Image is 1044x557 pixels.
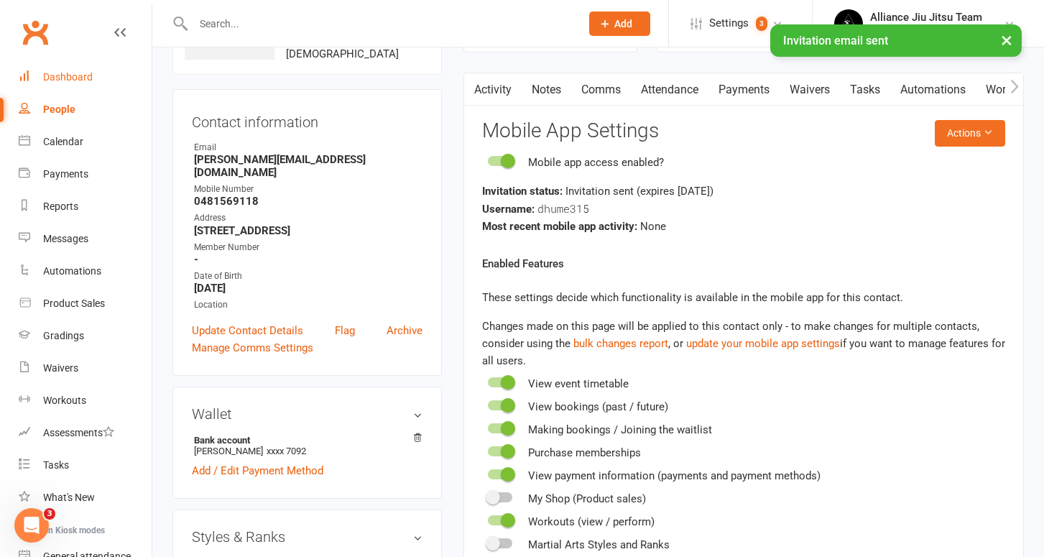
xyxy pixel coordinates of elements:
a: Assessments [19,417,152,449]
a: Payments [19,158,152,190]
strong: Bank account [194,435,415,446]
a: Messages [19,223,152,255]
div: Assessments [43,427,114,438]
a: What's New [19,482,152,514]
input: Search... [189,14,570,34]
span: Martial Arts Styles and Ranks [528,538,670,551]
div: Tasks [43,459,69,471]
img: thumb_image1705117588.png [834,9,863,38]
span: Settings [709,7,749,40]
label: Enabled Features [482,255,564,272]
span: None [640,220,666,233]
a: bulk changes report [573,337,668,350]
div: Dashboard [43,71,93,83]
div: Calendar [43,136,83,147]
span: 3 [756,17,767,31]
a: Calendar [19,126,152,158]
a: Workouts [19,385,152,417]
div: People [43,103,75,115]
strong: Invitation status: [482,185,563,198]
span: View payment information (payments and payment methods) [528,469,821,482]
div: Reports [43,201,78,212]
a: Waivers [19,352,152,385]
div: Payments [43,168,88,180]
div: Workouts [43,395,86,406]
a: update your mobile app settings [686,337,840,350]
span: 3 [44,508,55,520]
div: Invitation sent [482,183,1005,200]
h3: Wallet [192,406,422,422]
strong: [PERSON_NAME][EMAIL_ADDRESS][DOMAIN_NAME] [194,153,422,179]
div: Date of Birth [194,270,422,283]
div: Invitation email sent [770,24,1022,57]
div: Gradings [43,330,84,341]
a: Reports [19,190,152,223]
div: Product Sales [43,298,105,309]
h3: Mobile App Settings [482,120,1005,142]
div: Alliance [GEOGRAPHIC_DATA] [870,24,1004,37]
span: Workouts (view / perform) [528,515,655,528]
a: Waivers [780,73,840,106]
span: Making bookings / Joining the waitlist [528,423,712,436]
div: Messages [43,233,88,244]
a: Clubworx [17,14,53,50]
div: Member Number [194,241,422,254]
a: Flag [335,322,355,339]
strong: - [194,253,422,266]
div: Automations [43,265,101,277]
iframe: Intercom live chat [14,508,49,543]
p: These settings decide which functionality is available in the mobile app for this contact. [482,289,1005,306]
span: View bookings (past / future) [528,400,668,413]
button: Actions [935,120,1005,146]
span: , or [573,337,686,350]
div: Email [194,141,422,155]
span: Add [614,18,632,29]
span: xxxx 7092 [267,446,306,456]
a: Update Contact Details [192,322,303,339]
a: Tasks [19,449,152,482]
span: dhume315 [537,201,589,216]
a: Add / Edit Payment Method [192,462,323,479]
div: Mobile Number [194,183,422,196]
span: (expires [DATE] ) [637,185,713,198]
a: Dashboard [19,61,152,93]
strong: [STREET_ADDRESS] [194,224,422,237]
a: Comms [571,73,631,106]
a: Notes [522,73,571,106]
div: Alliance Jiu Jitsu Team [870,11,1004,24]
a: Attendance [631,73,708,106]
a: Archive [387,322,422,339]
button: × [994,24,1020,55]
a: Automations [890,73,976,106]
a: Gradings [19,320,152,352]
div: Mobile app access enabled? [528,154,664,171]
a: Automations [19,255,152,287]
a: Activity [464,73,522,106]
a: People [19,93,152,126]
button: Add [589,11,650,36]
strong: 0481569118 [194,195,422,208]
a: Manage Comms Settings [192,339,313,356]
div: Changes made on this page will be applied to this contact only - to make changes for multiple con... [482,318,1005,369]
a: Payments [708,73,780,106]
span: My Shop (Product sales) [528,492,646,505]
a: Workouts [976,73,1044,106]
h3: Contact information [192,109,422,130]
div: What's New [43,492,95,503]
a: Tasks [840,73,890,106]
li: [PERSON_NAME] [192,433,422,459]
strong: Most recent mobile app activity: [482,220,637,233]
a: Product Sales [19,287,152,320]
strong: Username: [482,203,535,216]
strong: [DATE] [194,282,422,295]
span: Purchase memberships [528,446,641,459]
div: Address [194,211,422,225]
span: View event timetable [528,377,629,390]
div: Location [194,298,422,312]
h3: Styles & Ranks [192,529,422,545]
div: Waivers [43,362,78,374]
